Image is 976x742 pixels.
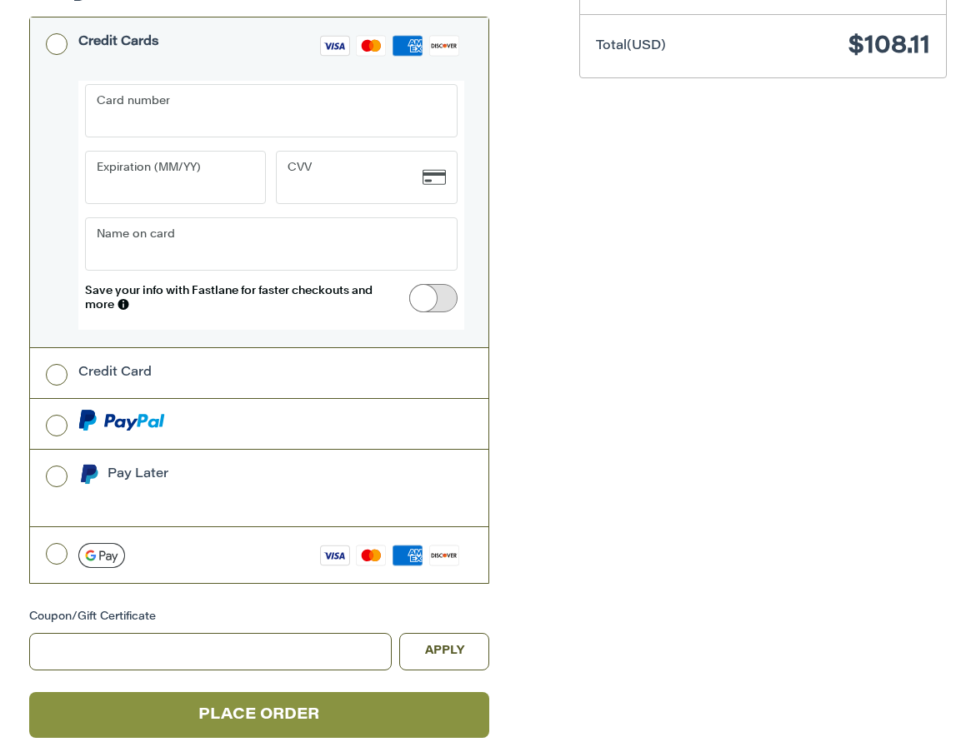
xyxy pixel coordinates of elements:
button: Apply [399,633,489,670]
span: Total (USD) [596,40,666,52]
div: Credit Cards [78,28,159,56]
img: Google Pay icon [78,543,125,568]
div: Pay Later [108,461,418,488]
input: Gift Certificate or Coupon Code [29,633,392,670]
div: Credit Card [78,359,152,386]
img: Pay Later icon [78,464,99,485]
img: PayPal icon [78,410,165,431]
iframe: Secure Credit Card Frame - Expiration Date [98,152,231,202]
button: Place Order [29,692,489,738]
iframe: Secure Credit Card Frame - Cardholder Name [98,219,423,269]
span: $108.11 [848,34,930,59]
iframe: PayPal Message 1 [78,490,418,505]
iframe: Secure Credit Card Frame - CVV [288,152,422,202]
iframe: Secure Credit Card Frame - Credit Card Number [98,86,423,136]
div: Coupon/Gift Certificate [29,609,489,625]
